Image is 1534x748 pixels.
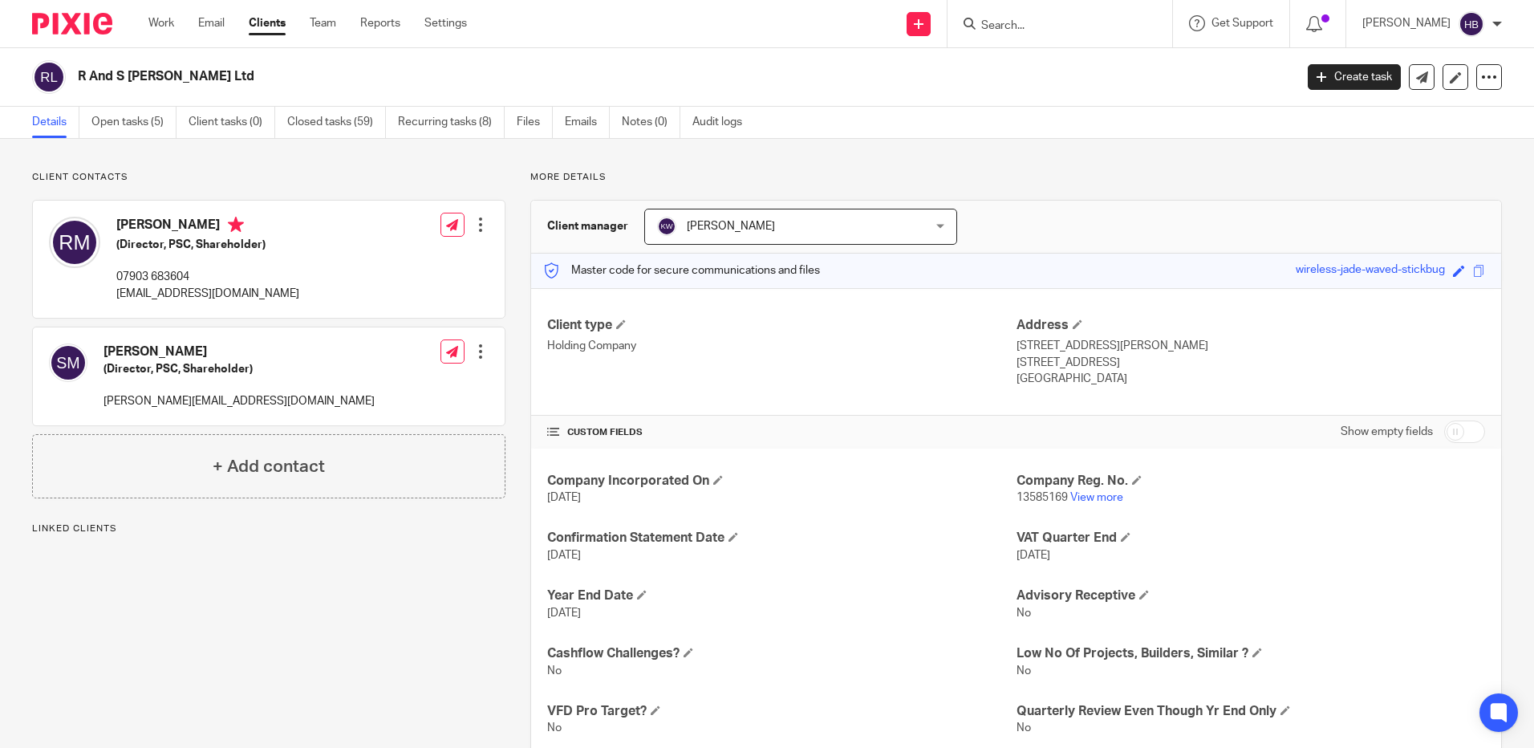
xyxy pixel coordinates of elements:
[1308,64,1401,90] a: Create task
[116,217,299,237] h4: [PERSON_NAME]
[32,522,505,535] p: Linked clients
[530,171,1502,184] p: More details
[360,15,400,31] a: Reports
[1017,587,1485,604] h4: Advisory Receptive
[213,454,325,479] h4: + Add contact
[547,703,1016,720] h4: VFD Pro Target?
[517,107,553,138] a: Files
[310,15,336,31] a: Team
[1017,317,1485,334] h4: Address
[78,68,1042,85] h2: R And S [PERSON_NAME] Ltd
[547,492,581,503] span: [DATE]
[1017,703,1485,720] h4: Quarterly Review Even Though Yr End Only
[1362,15,1451,31] p: [PERSON_NAME]
[1017,492,1068,503] span: 13585169
[116,269,299,285] p: 07903 683604
[1341,424,1433,440] label: Show empty fields
[1211,18,1273,29] span: Get Support
[49,344,87,382] img: svg%3E
[543,262,820,278] p: Master code for secure communications and files
[1017,608,1031,619] span: No
[547,608,581,619] span: [DATE]
[547,218,628,234] h3: Client manager
[1017,338,1485,354] p: [STREET_ADDRESS][PERSON_NAME]
[32,107,79,138] a: Details
[1017,722,1031,734] span: No
[692,107,754,138] a: Audit logs
[547,665,562,677] span: No
[547,317,1016,334] h4: Client type
[91,107,177,138] a: Open tasks (5)
[32,60,66,94] img: svg%3E
[547,645,1016,662] h4: Cashflow Challenges?
[1017,645,1485,662] h4: Low No Of Projects, Builders, Similar ?
[103,393,375,409] p: [PERSON_NAME][EMAIL_ADDRESS][DOMAIN_NAME]
[622,107,680,138] a: Notes (0)
[1070,492,1123,503] a: View more
[116,237,299,253] h5: (Director, PSC, Shareholder)
[1017,550,1050,561] span: [DATE]
[1017,665,1031,677] span: No
[547,338,1016,354] p: Holding Company
[547,722,562,734] span: No
[103,361,375,377] h5: (Director, PSC, Shareholder)
[1017,530,1485,547] h4: VAT Quarter End
[189,107,275,138] a: Client tasks (0)
[657,217,676,236] img: svg%3E
[198,15,225,31] a: Email
[1017,473,1485,490] h4: Company Reg. No.
[547,587,1016,604] h4: Year End Date
[424,15,467,31] a: Settings
[148,15,174,31] a: Work
[249,15,286,31] a: Clients
[103,344,375,360] h4: [PERSON_NAME]
[32,13,112,35] img: Pixie
[1017,371,1485,387] p: [GEOGRAPHIC_DATA]
[980,19,1124,34] input: Search
[547,550,581,561] span: [DATE]
[1296,262,1445,280] div: wireless-jade-waved-stickbug
[228,217,244,233] i: Primary
[1017,355,1485,371] p: [STREET_ADDRESS]
[49,217,100,268] img: svg%3E
[565,107,610,138] a: Emails
[547,530,1016,547] h4: Confirmation Statement Date
[547,473,1016,490] h4: Company Incorporated On
[398,107,505,138] a: Recurring tasks (8)
[547,426,1016,439] h4: CUSTOM FIELDS
[32,171,505,184] p: Client contacts
[116,286,299,302] p: [EMAIL_ADDRESS][DOMAIN_NAME]
[1459,11,1484,37] img: svg%3E
[687,221,775,232] span: [PERSON_NAME]
[287,107,386,138] a: Closed tasks (59)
